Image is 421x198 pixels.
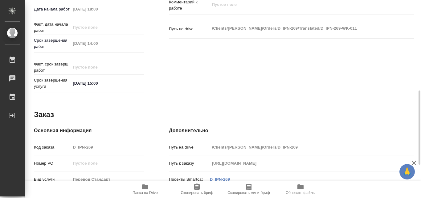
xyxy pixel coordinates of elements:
span: Скопировать бриф [181,191,213,195]
button: Папка на Drive [119,181,171,198]
span: Папка на Drive [133,191,158,195]
input: Пустое поле [71,23,125,32]
span: 🙏 [402,165,412,178]
input: Пустое поле [71,39,125,48]
p: Дата начала работ [34,6,71,12]
p: Путь на drive [169,144,210,150]
span: Обновить файлы [286,191,316,195]
input: ✎ Введи что-нибудь [71,79,125,88]
p: Проекты Smartcat [169,176,210,183]
p: Путь на drive [169,26,210,32]
button: Скопировать мини-бриф [223,181,275,198]
input: Пустое поле [71,63,125,72]
p: Факт. срок заверш. работ [34,61,71,74]
p: Путь к заказу [169,160,210,166]
p: Срок завершения услуги [34,77,71,90]
p: Код заказа [34,144,71,150]
span: Скопировать мини-бриф [227,191,270,195]
p: Срок завершения работ [34,37,71,50]
h2: Заказ [34,110,54,120]
textarea: /Clients/[PERSON_NAME]/Orders/D_IPN-269/Translated/D_IPN-269-WK-011 [210,23,394,34]
input: Пустое поле [210,143,394,152]
a: D_IPN-269 [210,177,230,182]
input: Пустое поле [71,175,144,184]
p: Факт. дата начала работ [34,21,71,34]
input: Пустое поле [71,159,144,168]
input: Пустое поле [71,5,125,14]
p: Вид услуги [34,176,71,183]
button: Скопировать бриф [171,181,223,198]
h4: Основная информация [34,127,144,134]
button: 🙏 [399,164,415,179]
h4: Дополнительно [169,127,414,134]
input: Пустое поле [71,143,144,152]
button: Обновить файлы [275,181,326,198]
p: Номер РО [34,160,71,166]
input: Пустое поле [210,159,394,168]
